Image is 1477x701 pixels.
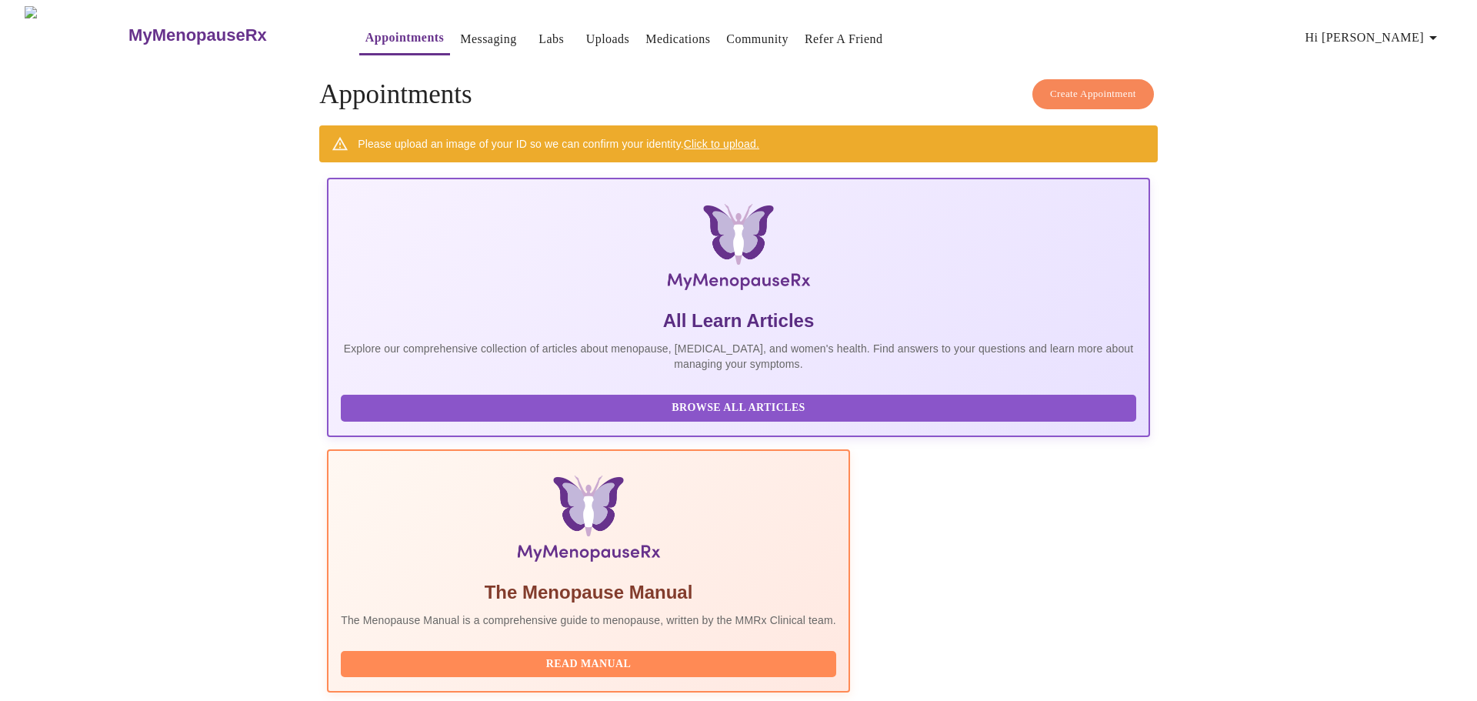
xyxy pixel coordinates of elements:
[1032,79,1154,109] button: Create Appointment
[465,204,1012,296] img: MyMenopauseRx Logo
[799,24,889,55] button: Refer a Friend
[319,79,1158,110] h4: Appointments
[25,6,127,64] img: MyMenopauseRx Logo
[341,651,836,678] button: Read Manual
[341,580,836,605] h5: The Menopause Manual
[356,399,1121,418] span: Browse All Articles
[460,28,516,50] a: Messaging
[341,309,1136,333] h5: All Learn Articles
[805,28,883,50] a: Refer a Friend
[341,656,840,669] a: Read Manual
[538,28,564,50] a: Labs
[580,24,636,55] button: Uploads
[1299,22,1449,53] button: Hi [PERSON_NAME]
[1305,27,1442,48] span: Hi [PERSON_NAME]
[358,130,759,158] div: Please upload an image of your ID so we can confirm your identity.
[645,28,710,50] a: Medications
[720,24,795,55] button: Community
[684,138,759,150] a: Click to upload.
[639,24,716,55] button: Medications
[341,400,1140,413] a: Browse All Articles
[127,8,328,62] a: MyMenopauseRx
[359,22,450,55] button: Appointments
[527,24,576,55] button: Labs
[341,613,836,628] p: The Menopause Manual is a comprehensive guide to menopause, written by the MMRx Clinical team.
[341,395,1136,422] button: Browse All Articles
[726,28,789,50] a: Community
[419,476,757,568] img: Menopause Manual
[341,341,1136,372] p: Explore our comprehensive collection of articles about menopause, [MEDICAL_DATA], and women's hea...
[128,25,267,45] h3: MyMenopauseRx
[1050,85,1136,103] span: Create Appointment
[365,27,444,48] a: Appointments
[356,655,821,674] span: Read Manual
[586,28,630,50] a: Uploads
[454,24,522,55] button: Messaging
